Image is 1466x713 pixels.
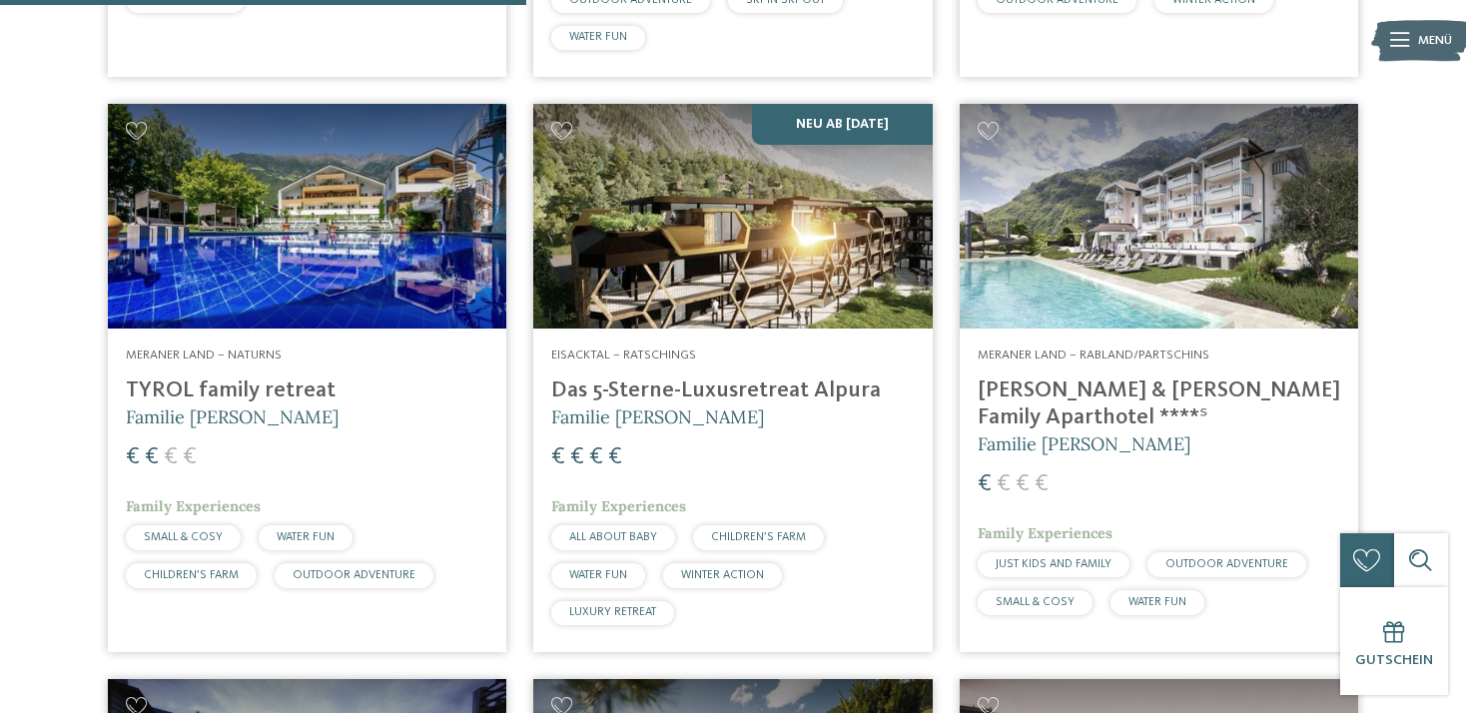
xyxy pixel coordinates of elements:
span: JUST KIDS AND FAMILY [996,558,1111,570]
span: Familie [PERSON_NAME] [978,432,1190,455]
span: Familie [PERSON_NAME] [551,405,764,428]
span: € [183,445,197,469]
span: WATER FUN [1128,596,1186,608]
img: Familien Wellness Residence Tyrol **** [108,104,506,329]
span: Meraner Land – Rabland/Partschins [978,349,1209,361]
a: Familienhotels gesucht? Hier findet ihr die besten! Meraner Land – Rabland/Partschins [PERSON_NAM... [960,104,1358,652]
img: Familienhotels gesucht? Hier findet ihr die besten! [533,104,932,329]
span: € [126,445,140,469]
span: Meraner Land – Naturns [126,349,282,361]
span: SMALL & COSY [996,596,1075,608]
span: € [997,472,1011,496]
a: Familienhotels gesucht? Hier findet ihr die besten! Neu ab [DATE] Eisacktal – Ratschings Das 5-St... [533,104,932,652]
span: WATER FUN [569,569,627,581]
span: € [1016,472,1030,496]
span: € [589,445,603,469]
span: OUTDOOR ADVENTURE [1165,558,1288,570]
span: CHILDREN’S FARM [144,569,239,581]
span: Gutschein [1355,653,1433,667]
span: WINTER ACTION [681,569,764,581]
h4: TYROL family retreat [126,377,488,404]
span: Family Experiences [551,497,686,515]
span: € [978,472,992,496]
span: CHILDREN’S FARM [711,531,806,543]
span: WATER FUN [277,531,335,543]
span: € [1035,472,1049,496]
h4: [PERSON_NAME] & [PERSON_NAME] Family Aparthotel ****ˢ [978,377,1340,431]
span: OUTDOOR ADVENTURE [293,569,415,581]
a: Gutschein [1340,587,1448,695]
span: € [145,445,159,469]
h4: Das 5-Sterne-Luxusretreat Alpura [551,377,914,404]
span: Familie [PERSON_NAME] [126,405,339,428]
span: € [551,445,565,469]
span: € [570,445,584,469]
span: Eisacktal – Ratschings [551,349,696,361]
span: Family Experiences [978,524,1112,542]
span: Family Experiences [126,497,261,515]
span: € [608,445,622,469]
span: LUXURY RETREAT [569,606,656,618]
span: SMALL & COSY [144,531,223,543]
span: WATER FUN [569,31,627,43]
img: Familienhotels gesucht? Hier findet ihr die besten! [960,104,1358,329]
span: € [164,445,178,469]
a: Familienhotels gesucht? Hier findet ihr die besten! Meraner Land – Naturns TYROL family retreat F... [108,104,506,652]
span: ALL ABOUT BABY [569,531,657,543]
